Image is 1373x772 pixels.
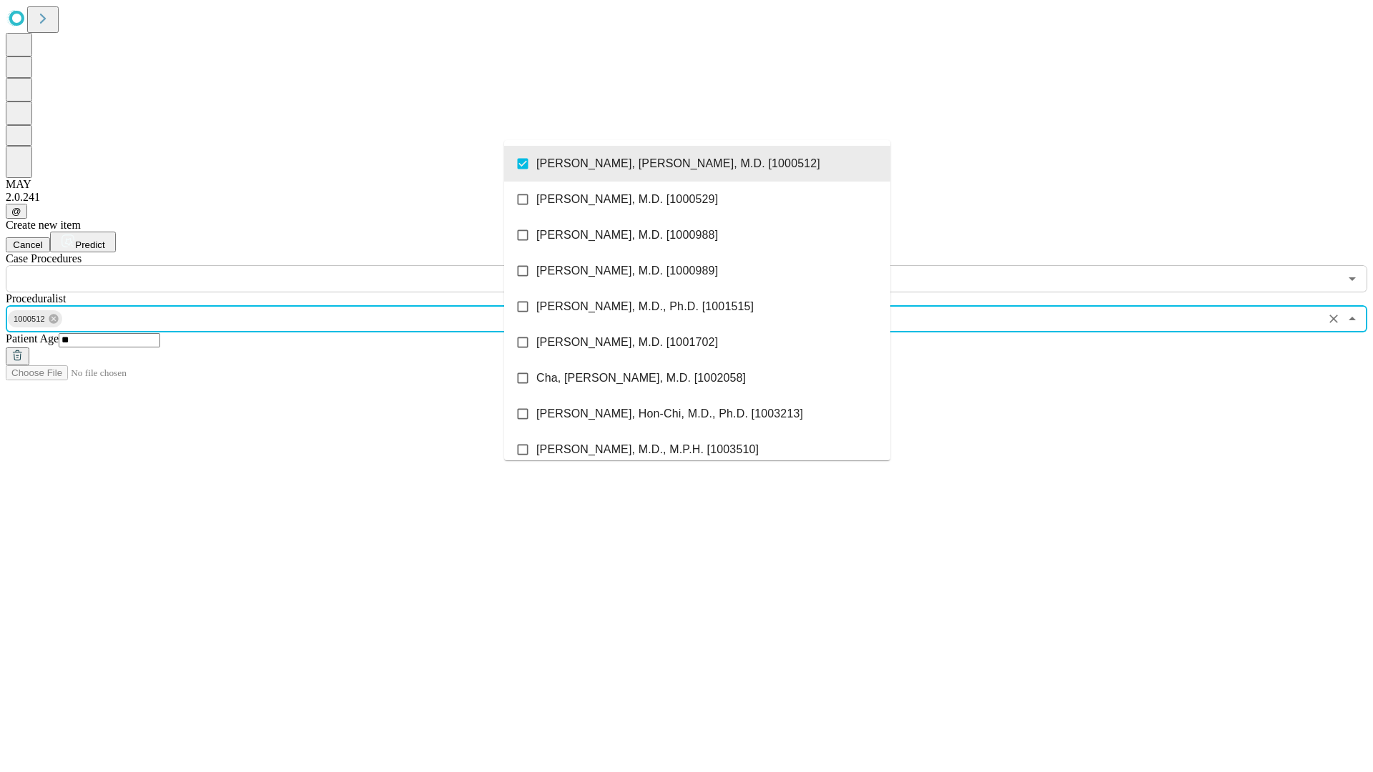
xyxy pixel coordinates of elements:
[6,332,59,345] span: Patient Age
[6,178,1367,191] div: MAY
[536,155,820,172] span: [PERSON_NAME], [PERSON_NAME], M.D. [1000512]
[1342,269,1362,289] button: Open
[1324,309,1344,329] button: Clear
[6,237,50,252] button: Cancel
[536,441,759,458] span: [PERSON_NAME], M.D., M.P.H. [1003510]
[536,334,718,351] span: [PERSON_NAME], M.D. [1001702]
[6,191,1367,204] div: 2.0.241
[536,370,746,387] span: Cha, [PERSON_NAME], M.D. [1002058]
[536,227,718,244] span: [PERSON_NAME], M.D. [1000988]
[6,219,81,231] span: Create new item
[536,298,754,315] span: [PERSON_NAME], M.D., Ph.D. [1001515]
[6,252,82,264] span: Scheduled Procedure
[6,204,27,219] button: @
[536,405,803,422] span: [PERSON_NAME], Hon-Chi, M.D., Ph.D. [1003213]
[50,232,116,252] button: Predict
[536,262,718,279] span: [PERSON_NAME], M.D. [1000989]
[1342,309,1362,329] button: Close
[8,311,51,327] span: 1000512
[8,310,62,327] div: 1000512
[536,191,718,208] span: [PERSON_NAME], M.D. [1000529]
[75,239,104,250] span: Predict
[6,292,66,305] span: Proceduralist
[13,239,43,250] span: Cancel
[11,206,21,217] span: @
